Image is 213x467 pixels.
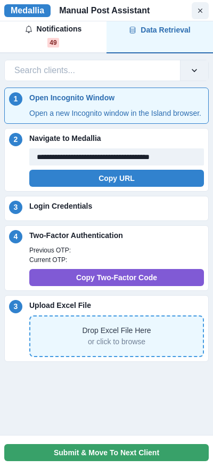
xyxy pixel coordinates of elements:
button: Copy Two-Factor Code [29,269,204,286]
div: Notifications [25,23,82,35]
p: 3 [14,301,18,312]
p: Current OTP: [29,255,204,265]
p: Open a new Incognito window in the Island browser. [29,108,204,119]
p: 1 [14,93,18,105]
p: or click to browse [82,336,151,347]
p: Previous OTP: [29,246,204,255]
p: Manual Post Assistant [59,4,150,17]
p: 2 [14,134,18,145]
button: Close Window [192,2,209,19]
button: Copy URL [29,170,204,187]
p: Open Incognito Window [29,92,204,104]
p: 4 [14,231,18,242]
div: Data Retrieval [129,25,190,36]
p: Drop Excel File Here [82,325,151,336]
p: Upload Excel File [29,300,204,311]
p: 3 [14,202,18,213]
button: Submit & Move To Next Client [4,444,209,461]
span: 49 [47,38,59,48]
p: Two-Factor Authentication [29,230,204,241]
p: Login Credentials [29,201,204,212]
p: Navigate to Medallia [29,133,204,144]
